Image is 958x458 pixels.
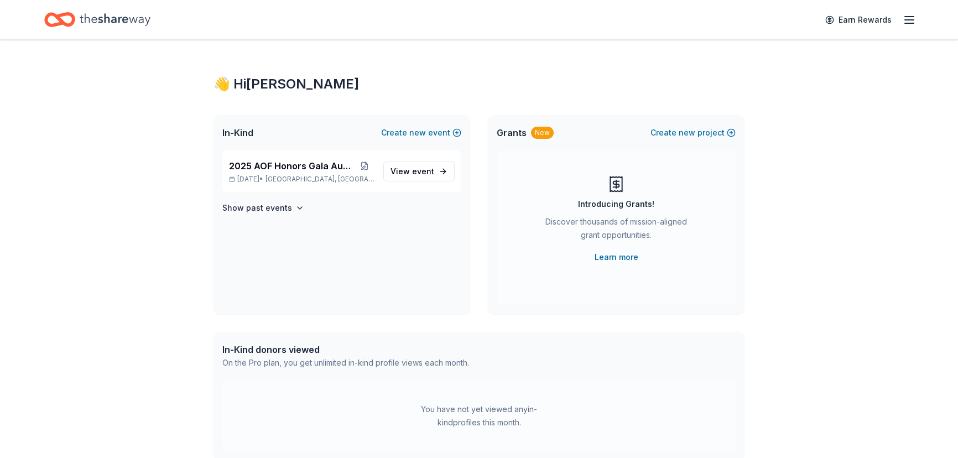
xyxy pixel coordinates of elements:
[265,175,374,184] span: [GEOGRAPHIC_DATA], [GEOGRAPHIC_DATA]
[44,7,150,33] a: Home
[222,126,253,139] span: In-Kind
[229,175,374,184] p: [DATE] •
[222,201,292,215] h4: Show past events
[383,162,455,181] a: View event
[531,127,554,139] div: New
[229,159,354,173] span: 2025 AOF Honors Gala Auction
[650,126,736,139] button: Createnewproject
[214,75,744,93] div: 👋 Hi [PERSON_NAME]
[222,201,304,215] button: Show past events
[391,165,434,178] span: View
[819,10,898,30] a: Earn Rewards
[222,356,469,369] div: On the Pro plan, you get unlimited in-kind profile views each month.
[412,166,434,176] span: event
[679,126,695,139] span: new
[409,126,426,139] span: new
[381,126,461,139] button: Createnewevent
[222,343,469,356] div: In-Kind donors viewed
[497,126,527,139] span: Grants
[410,403,548,429] div: You have not yet viewed any in-kind profiles this month.
[541,215,691,246] div: Discover thousands of mission-aligned grant opportunities.
[595,251,638,264] a: Learn more
[578,197,654,211] div: Introducing Grants!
